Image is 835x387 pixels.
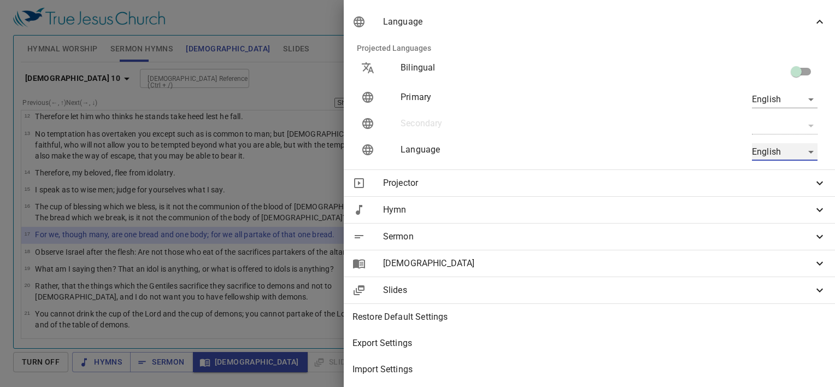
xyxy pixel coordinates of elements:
div: Slides [344,277,835,303]
span: Projector [383,177,813,190]
span: [DEMOGRAPHIC_DATA] [383,257,813,270]
div: Restore Default Settings [344,304,835,330]
span: Export Settings [352,337,826,350]
span: Sermon [383,230,813,243]
div: Sermon [344,224,835,250]
p: Bilingual [401,61,620,74]
p: Primary [401,91,620,104]
li: Projected Languages [348,35,831,61]
div: Hymn [344,197,835,223]
p: Secondary [401,117,620,130]
span: Slides [383,284,813,297]
div: Projector [344,170,835,196]
div: English [752,91,818,108]
span: Import Settings [352,363,826,376]
div: Language [344,9,835,35]
div: [DEMOGRAPHIC_DATA] [344,250,835,277]
div: Export Settings [344,330,835,356]
span: Restore Default Settings [352,310,826,324]
span: Hymn [383,203,813,216]
span: Language [383,15,813,28]
div: English [752,143,818,161]
div: Import Settings [344,356,835,383]
p: Language [401,143,620,156]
